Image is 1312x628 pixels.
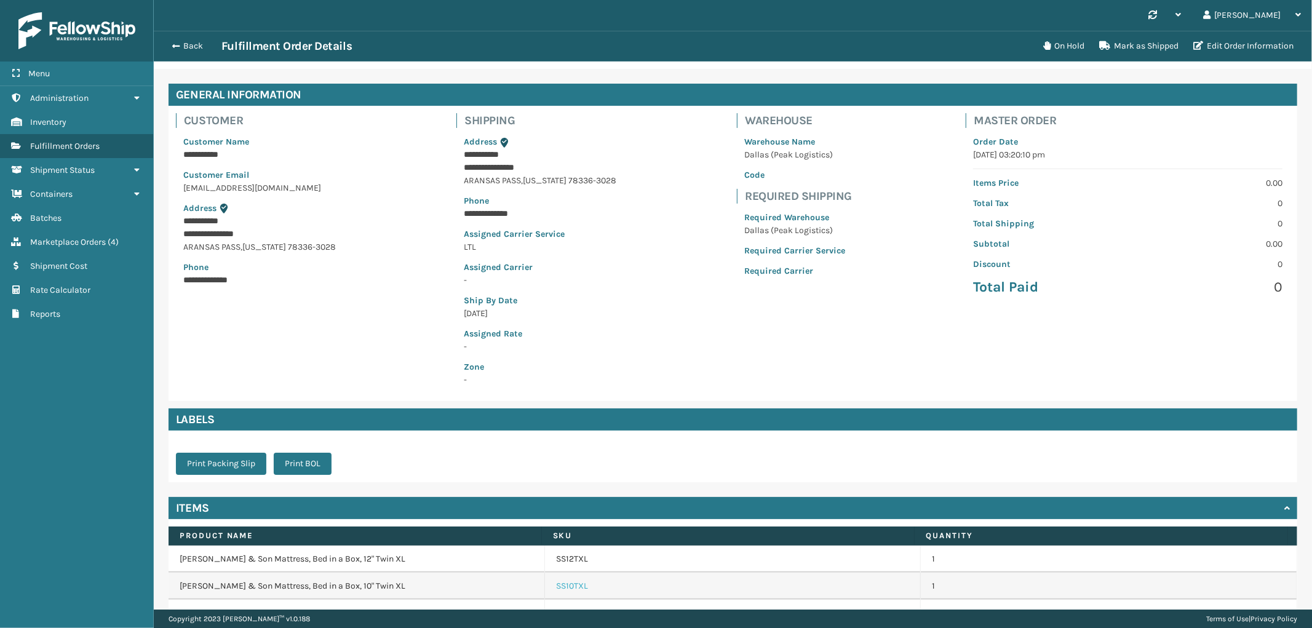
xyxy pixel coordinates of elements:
p: Discount [973,258,1120,271]
h4: Shipping [464,113,624,128]
p: Phone [183,261,336,274]
span: Address [464,137,497,147]
p: Total Paid [973,278,1120,296]
span: Shipment Cost [30,261,87,271]
p: Assigned Carrier [464,261,616,274]
h3: Fulfillment Order Details [221,39,352,54]
p: 0 [1135,217,1282,230]
p: - [464,274,616,287]
h4: Items [176,501,209,515]
a: SS12TXL [556,553,588,565]
p: Dallas (Peak Logistics) [744,224,845,237]
button: Back [165,41,221,52]
p: [DATE] [464,307,616,320]
p: Order Date [973,135,1282,148]
h4: Required Shipping [745,189,853,204]
span: ARANSAS PASS [183,242,241,252]
p: - [464,340,616,353]
p: 0.00 [1135,237,1282,250]
i: Edit [1193,41,1203,50]
span: 78336-3028 [288,242,336,252]
a: SS10TXL [556,580,588,592]
span: ( 4 ) [108,237,119,247]
span: Batches [30,213,62,223]
p: Phone [464,194,616,207]
button: Mark as Shipped [1092,34,1186,58]
p: Dallas (Peak Logistics) [744,148,845,161]
i: On Hold [1043,41,1051,50]
img: logo [18,12,135,49]
h4: General Information [169,84,1297,106]
p: Copyright 2023 [PERSON_NAME]™ v 1.0.188 [169,610,310,628]
button: Print Packing Slip [176,453,266,475]
h4: Labels [169,408,1297,431]
td: 1 [921,546,1297,573]
span: [US_STATE] [523,175,567,186]
p: 0 [1135,278,1282,296]
p: Code [744,169,845,181]
p: 0.00 [1135,177,1282,189]
p: [DATE] 03:20:10 pm [973,148,1282,161]
span: - [464,360,616,385]
p: Customer Name [183,135,336,148]
h4: Warehouse [745,113,853,128]
span: Fulfillment Orders [30,141,100,151]
p: Total Shipping [973,217,1120,230]
p: Subtotal [973,237,1120,250]
td: [PERSON_NAME] & Son Mattress, Bed in a Box, 12" Twin XL [169,546,545,573]
span: Administration [30,93,89,103]
p: Required Warehouse [744,211,845,224]
a: Terms of Use [1206,614,1249,623]
span: Menu [28,68,50,79]
span: Reports [30,309,60,319]
a: Privacy Policy [1250,614,1297,623]
span: , [521,175,523,186]
button: On Hold [1036,34,1092,58]
span: 78336-3028 [568,175,616,186]
p: Required Carrier Service [744,244,845,257]
span: Address [183,203,217,213]
p: Total Tax [973,197,1120,210]
span: Marketplace Orders [30,237,106,247]
td: [PERSON_NAME] & Son Mattress, Bed in a Box, 10" Twin XL [169,573,545,600]
p: 0 [1135,258,1282,271]
label: Product Name [180,530,530,541]
p: Ship By Date [464,294,616,307]
p: Warehouse Name [744,135,845,148]
h4: Customer [184,113,343,128]
span: , [241,242,242,252]
label: SKU [553,530,904,541]
div: | [1206,610,1297,628]
p: Zone [464,360,616,373]
i: Mark as Shipped [1099,41,1110,50]
p: LTL [464,240,616,253]
span: Shipment Status [30,165,95,175]
span: ARANSAS PASS [464,175,521,186]
td: 2 [921,600,1297,627]
h4: Master Order [974,113,1290,128]
td: Model P Adjustable Bed Frame TXL [169,600,545,627]
label: Quantity [926,530,1276,541]
button: Edit Order Information [1186,34,1301,58]
button: Print BOL [274,453,332,475]
span: Rate Calculator [30,285,90,295]
a: GEN-AB-P-TXL [556,607,611,619]
p: Required Carrier [744,264,845,277]
td: 1 [921,573,1297,600]
p: Assigned Carrier Service [464,228,616,240]
p: [EMAIL_ADDRESS][DOMAIN_NAME] [183,181,336,194]
span: Inventory [30,117,66,127]
span: Containers [30,189,73,199]
span: [US_STATE] [242,242,286,252]
p: 0 [1135,197,1282,210]
p: Assigned Rate [464,327,616,340]
p: Customer Email [183,169,336,181]
p: Items Price [973,177,1120,189]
